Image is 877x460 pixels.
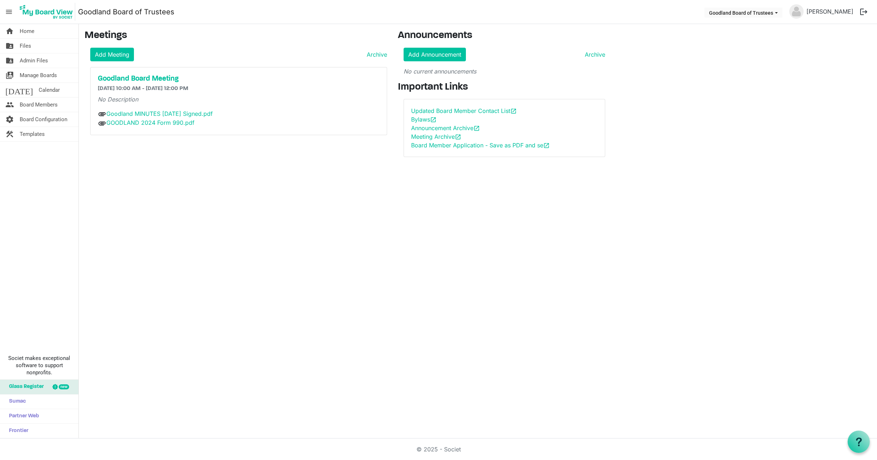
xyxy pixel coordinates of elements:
span: Board Configuration [20,112,67,127]
a: Updated Board Member Contact Listopen_in_new [411,107,517,114]
div: new [59,384,69,389]
a: Archive [582,50,605,59]
img: no-profile-picture.svg [789,4,804,19]
a: Add Announcement [404,48,466,61]
span: settings [5,112,14,127]
a: [PERSON_NAME] [804,4,856,19]
span: Calendar [39,83,60,97]
span: Files [20,39,31,53]
p: No Description [98,95,380,104]
span: Home [20,24,34,38]
span: Glass Register [5,380,44,394]
span: Frontier [5,424,28,438]
span: Board Members [20,98,58,112]
h3: Meetings [85,30,387,42]
a: Add Meeting [90,48,134,61]
h3: Important Links [398,81,611,94]
a: Archive [364,50,387,59]
span: Partner Web [5,409,39,423]
a: Bylawsopen_in_new [411,116,437,123]
a: Goodland Board Meeting [98,75,380,83]
a: © 2025 - Societ [416,446,461,453]
a: Announcement Archiveopen_in_new [411,124,480,132]
span: Admin Files [20,53,48,68]
span: Sumac [5,394,26,409]
h6: [DATE] 10:00 AM - [DATE] 12:00 PM [98,85,380,92]
button: logout [856,4,871,19]
a: Board Member Application - Save as PDF and seopen_in_new [411,142,550,149]
span: attachment [98,119,106,128]
img: My Board View Logo [18,3,75,21]
a: Goodland MINUTES [DATE] Signed.pdf [106,110,213,117]
span: [DATE] [5,83,33,97]
span: home [5,24,14,38]
span: menu [2,5,16,19]
span: folder_shared [5,53,14,68]
span: folder_shared [5,39,14,53]
span: open_in_new [455,134,461,140]
a: Goodland Board of Trustees [78,5,174,19]
span: open_in_new [430,117,437,123]
span: people [5,98,14,112]
span: open_in_new [510,108,517,114]
p: No current announcements [404,67,605,76]
span: switch_account [5,68,14,82]
span: Manage Boards [20,68,57,82]
span: Templates [20,127,45,141]
span: open_in_new [473,125,480,132]
span: attachment [98,110,106,118]
a: GOODLAND 2024 Form 990.pdf [106,119,194,126]
span: Societ makes exceptional software to support nonprofits. [3,355,75,376]
a: Meeting Archiveopen_in_new [411,133,461,140]
span: construction [5,127,14,141]
h3: Announcements [398,30,611,42]
span: open_in_new [543,142,550,149]
button: Goodland Board of Trustees dropdownbutton [704,8,782,18]
a: My Board View Logo [18,3,78,21]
